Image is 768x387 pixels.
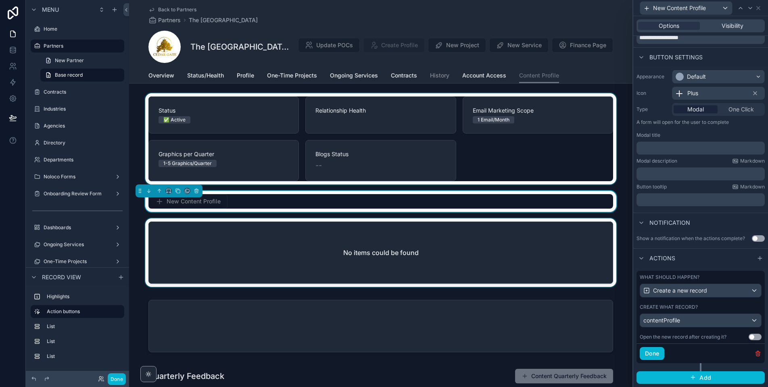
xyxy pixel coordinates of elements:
span: Base record [55,72,83,78]
span: New Partner [55,57,84,64]
p: A form will open for the user to complete [637,119,765,129]
div: scrollable content [637,167,765,180]
label: Type [637,106,669,113]
span: Status/Health [187,71,224,79]
span: Menu [42,6,59,14]
a: Home [31,23,124,36]
a: Back to Partners [148,6,196,13]
span: New Content Profile [653,4,706,12]
a: Ongoing Services [31,238,124,251]
span: Modal [687,105,704,113]
h1: The [GEOGRAPHIC_DATA] [190,41,290,52]
label: Highlights [47,293,121,300]
span: Markdown [740,158,765,164]
button: contentProfile [640,314,762,327]
label: List [47,338,121,345]
span: Profile [237,71,254,79]
a: Partners [148,16,181,24]
a: Industries [31,103,124,115]
div: Show a notification when the actions complete? [637,235,745,242]
a: Directory [31,136,124,149]
label: Home [44,26,123,32]
span: Content Profile [519,71,559,79]
span: Button settings [649,53,703,61]
button: Create a new record [640,284,762,297]
button: Done [640,347,664,360]
span: contentProfile [643,316,680,324]
span: Plus [687,89,698,97]
a: Overview [148,68,174,84]
a: Account Access [462,68,506,84]
label: Noloco Forms [44,174,111,180]
span: Markdown [740,184,765,190]
a: One-Time Projects [267,68,317,84]
span: Record view [42,273,81,281]
a: Profile [237,68,254,84]
button: Default [672,70,765,84]
div: Default [687,73,706,81]
a: Departments [31,153,124,166]
label: Modal title [637,132,660,138]
a: Partners [31,40,124,52]
a: Content Profile [519,68,559,84]
label: Onboarding Review Form [44,190,111,197]
a: Onboarding Review Form [31,187,124,200]
span: One-Time Projects [267,71,317,79]
label: Appearance [637,73,669,80]
span: Contracts [391,71,417,79]
span: History [430,71,449,79]
span: Overview [148,71,174,79]
span: Ongoing Services [330,71,378,79]
span: Create a new record [653,287,707,295]
span: Partners [158,16,181,24]
span: Options [659,22,679,30]
label: One-Time Projects [44,258,111,265]
span: Actions [649,254,675,262]
label: Partners [44,43,119,49]
a: New Partner [40,54,124,67]
a: Base record [40,69,124,82]
div: scrollable content [637,142,765,155]
a: Markdown [732,158,765,164]
label: Icon [637,90,669,96]
label: Directory [44,140,123,146]
a: Markdown [732,184,765,190]
a: One-Time Projects [31,255,124,268]
button: New Content Profile [640,1,733,15]
label: Action buttons [47,308,118,315]
label: What should happen? [640,274,699,280]
a: Agencies [31,119,124,132]
span: One Click [728,105,754,113]
label: Create what record? [640,304,698,310]
div: scrollable content [26,287,129,371]
span: Add [699,374,711,381]
label: Modal description [637,158,677,164]
label: Agencies [44,123,123,129]
a: Ongoing Services [330,68,378,84]
a: The [GEOGRAPHIC_DATA] [189,16,258,24]
div: Open the new record after creating it? [640,334,726,340]
span: Back to Partners [158,6,196,13]
a: Noloco Forms [31,170,124,183]
label: Contracts [44,89,123,95]
div: scrollable content [637,193,765,206]
button: Add [637,371,765,384]
label: Button tooltip [637,184,667,190]
label: Industries [44,106,123,112]
label: List [47,323,121,330]
a: Contracts [391,68,417,84]
button: Done [108,373,126,385]
label: Ongoing Services [44,241,111,248]
label: Dashboards [44,224,111,231]
a: Dashboards [31,221,124,234]
label: Departments [44,157,123,163]
label: List [47,353,121,360]
a: Status/Health [187,68,224,84]
a: History [430,68,449,84]
span: Visibility [722,22,743,30]
span: Notification [649,219,690,227]
a: Contracts [31,86,124,98]
span: Account Access [462,71,506,79]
